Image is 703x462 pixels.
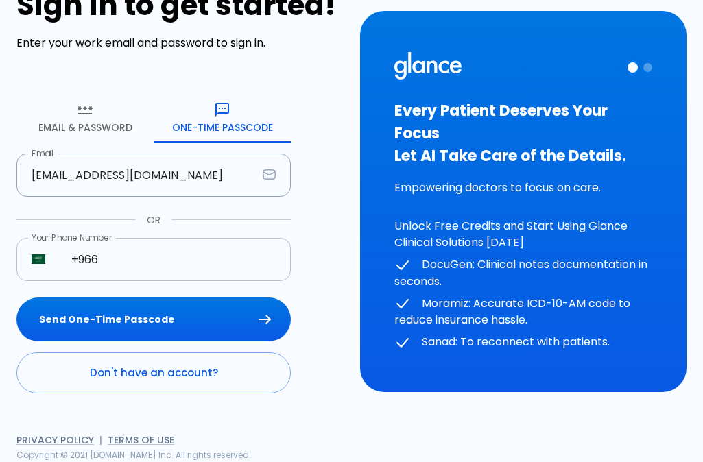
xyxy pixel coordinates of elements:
[108,433,174,447] a: Terms of Use
[394,218,653,251] p: Unlock Free Credits and Start Using Glance Clinical Solutions [DATE]
[16,433,94,447] a: Privacy Policy
[394,256,653,290] p: DocuGen: Clinical notes documentation in seconds.
[16,154,257,197] input: dr.ahmed@clinic.com
[16,449,251,461] span: Copyright © 2021 [DOMAIN_NAME] Inc. All rights reserved.
[16,93,154,143] button: Email & Password
[99,433,102,447] span: |
[16,297,291,342] button: Send One-Time Passcode
[16,35,344,51] p: Enter your work email and password to sign in.
[32,254,45,264] img: unknown
[394,334,653,351] p: Sanad: To reconnect with patients.
[154,93,291,143] button: One-Time Passcode
[394,180,653,196] p: Empowering doctors to focus on care.
[394,99,653,167] h3: Every Patient Deserves Your Focus Let AI Take Care of the Details.
[26,247,51,271] button: Select country
[394,295,653,329] p: Moramiz: Accurate ICD-10-AM code to reduce insurance hassle.
[16,352,291,393] a: Don't have an account?
[147,213,160,227] p: OR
